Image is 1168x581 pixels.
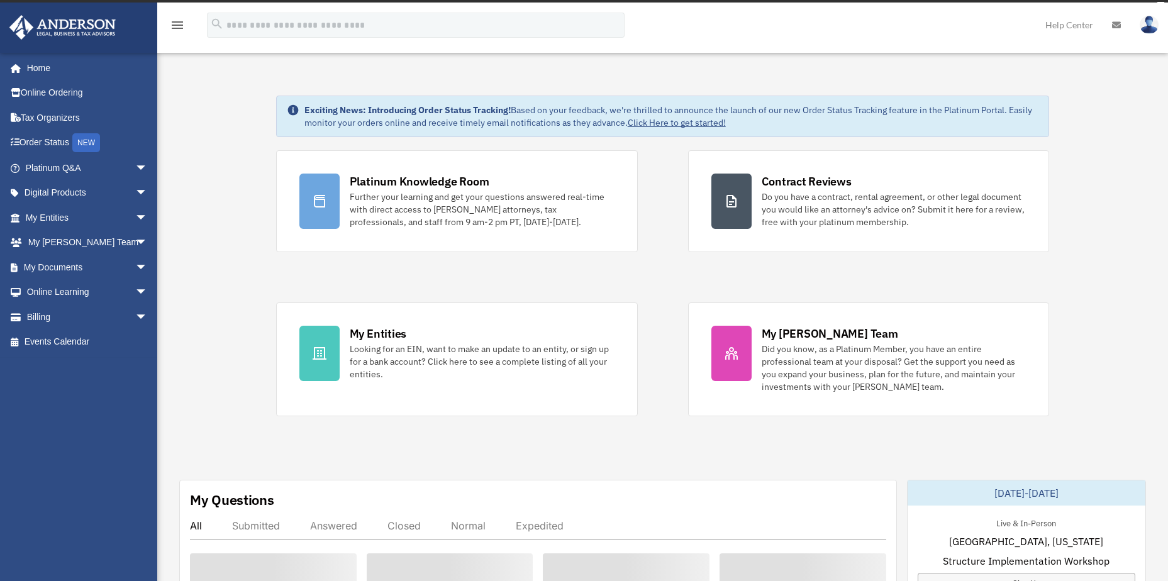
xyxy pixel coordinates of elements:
div: My Questions [190,490,274,509]
span: arrow_drop_down [135,280,160,306]
span: arrow_drop_down [135,155,160,181]
div: [DATE]-[DATE] [908,480,1145,506]
a: Home [9,55,160,80]
a: Events Calendar [9,329,167,355]
a: Contract Reviews Do you have a contract, rental agreement, or other legal document you would like... [688,150,1050,252]
strong: Exciting News: Introducing Order Status Tracking! [304,104,511,116]
div: Normal [451,519,486,532]
span: arrow_drop_down [135,255,160,280]
div: close [1157,2,1165,9]
a: My [PERSON_NAME] Teamarrow_drop_down [9,230,167,255]
i: search [210,17,224,31]
a: Billingarrow_drop_down [9,304,167,329]
span: [GEOGRAPHIC_DATA], [US_STATE] [949,534,1103,549]
img: User Pic [1140,16,1159,34]
span: arrow_drop_down [135,205,160,231]
div: Live & In-Person [986,516,1066,529]
div: Platinum Knowledge Room [350,174,489,189]
img: Anderson Advisors Platinum Portal [6,15,120,40]
span: arrow_drop_down [135,230,160,256]
a: My Entities Looking for an EIN, want to make an update to an entity, or sign up for a bank accoun... [276,302,638,416]
div: Based on your feedback, we're thrilled to announce the launch of our new Order Status Tracking fe... [304,104,1039,129]
a: Online Learningarrow_drop_down [9,280,167,305]
div: Answered [310,519,357,532]
a: Tax Organizers [9,105,167,130]
div: My [PERSON_NAME] Team [762,326,898,341]
a: menu [170,22,185,33]
div: My Entities [350,326,406,341]
i: menu [170,18,185,33]
a: My [PERSON_NAME] Team Did you know, as a Platinum Member, you have an entire professional team at... [688,302,1050,416]
div: Contract Reviews [762,174,852,189]
a: Digital Productsarrow_drop_down [9,180,167,206]
div: Looking for an EIN, want to make an update to an entity, or sign up for a bank account? Click her... [350,343,615,380]
div: Further your learning and get your questions answered real-time with direct access to [PERSON_NAM... [350,191,615,228]
div: NEW [72,133,100,152]
div: Do you have a contract, rental agreement, or other legal document you would like an attorney's ad... [762,191,1026,228]
div: Submitted [232,519,280,532]
a: Order StatusNEW [9,130,167,156]
div: All [190,519,202,532]
span: arrow_drop_down [135,304,160,330]
a: Platinum Knowledge Room Further your learning and get your questions answered real-time with dire... [276,150,638,252]
a: My Entitiesarrow_drop_down [9,205,167,230]
div: Closed [387,519,421,532]
span: arrow_drop_down [135,180,160,206]
a: Click Here to get started! [628,117,726,128]
a: My Documentsarrow_drop_down [9,255,167,280]
a: Platinum Q&Aarrow_drop_down [9,155,167,180]
span: Structure Implementation Workshop [943,553,1110,568]
div: Expedited [516,519,564,532]
a: Online Ordering [9,80,167,106]
div: Did you know, as a Platinum Member, you have an entire professional team at your disposal? Get th... [762,343,1026,393]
